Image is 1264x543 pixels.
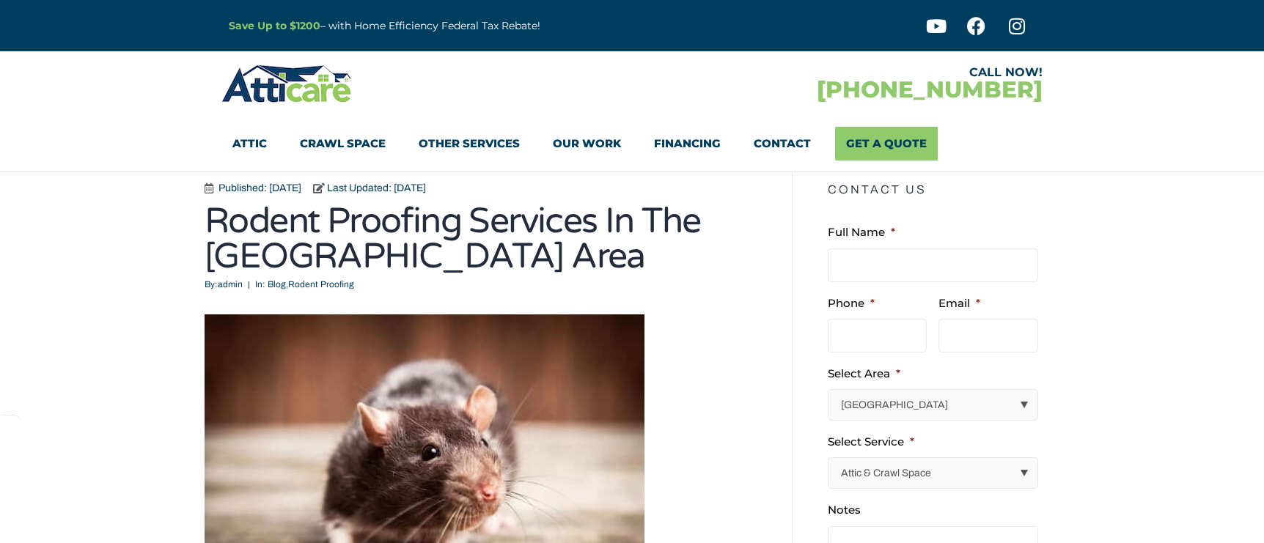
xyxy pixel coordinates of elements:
[828,435,914,449] label: Select Service
[828,366,900,381] label: Select Area
[268,279,354,289] span: ,
[828,172,1050,207] h5: Contact Us
[419,127,520,160] a: Other Services
[828,225,895,240] label: Full Name
[232,127,267,160] a: Attic
[323,180,426,196] span: Last Updated: [DATE]
[288,279,354,289] a: Rodent Proofing
[938,296,980,311] label: Email
[754,127,811,160] a: Contact
[229,18,704,34] p: – with Home Efficiency Federal Tax Rebate!
[632,67,1043,78] div: CALL NOW!
[205,204,770,274] h1: Rodent Proofing Services In The [GEOGRAPHIC_DATA] Area
[828,503,861,517] label: Notes
[654,127,721,160] a: Financing
[205,278,243,292] span: admin
[255,279,265,289] span: In:
[268,279,286,289] a: Blog
[205,279,218,289] span: By:
[229,19,320,32] a: Save Up to $1200
[300,127,386,160] a: Crawl Space
[553,127,621,160] a: Our Work
[828,296,875,311] label: Phone
[215,180,301,196] span: Published: [DATE]
[232,127,1032,160] nav: Menu
[835,127,938,160] a: Get A Quote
